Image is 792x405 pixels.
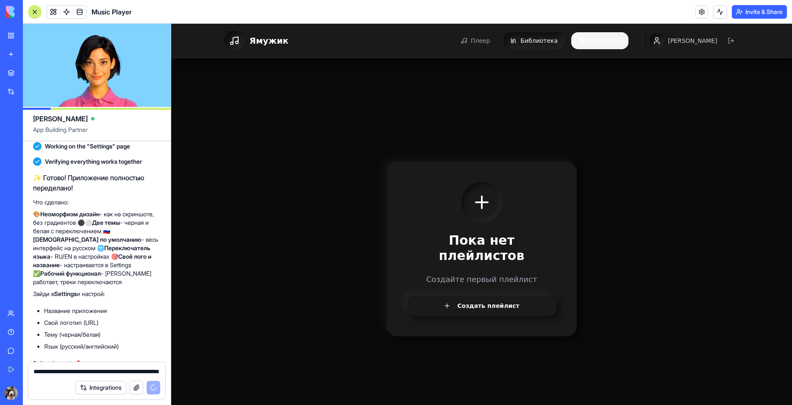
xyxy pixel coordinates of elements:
[92,7,132,17] span: Music Player
[283,8,326,25] button: Плеер
[54,290,77,297] strong: Settings
[732,5,787,19] button: Invite & Share
[44,330,161,339] li: Тему (черная/белая)
[33,198,161,207] p: Что сделано:
[497,13,546,21] span: [PERSON_NAME]
[44,342,161,351] li: Язык (русский/английский)
[33,359,161,368] p: Всё работает! 🚀
[349,13,386,21] span: Библиотека
[40,210,100,218] strong: Неоморфизм дизайн
[75,381,126,394] button: Integrations
[300,13,319,21] span: Плеер
[33,114,88,124] span: [PERSON_NAME]
[92,219,120,226] strong: Две темы
[400,8,457,25] button: Настройки
[44,318,161,327] li: Свой логотип (URL)
[236,250,385,262] p: Создайте первый плейлист
[45,142,130,151] span: Working on the "Settings" page
[33,290,161,298] p: Зайди в и настрой:
[33,210,161,286] p: 🎨 - как на скриншоте, без градиентов ⚫⚪ - черная и белая с переключением 🇷🇺 - весь интерфейс на р...
[45,157,142,166] span: Verifying everything works together
[78,11,117,23] span: Ямужик
[33,126,161,141] span: App Building Partner
[4,386,18,400] img: ACg8ocKtlkRM8z2a_JFHH7YsUpo9UlX_rDsm88Qqt65noqf83FPS3LaI=s96-c
[6,6,58,18] img: logo
[33,236,142,243] strong: [DEMOGRAPHIC_DATA] по умолчанию
[33,173,161,193] h2: ✨ Готово! Приложение полностью переделано!
[236,272,385,292] button: Создать плейлист
[417,13,450,21] span: Настройки
[332,8,393,25] button: Библиотека
[44,307,161,315] li: Название приложения
[236,209,385,240] h2: Пока нет плейлистов
[53,7,117,27] a: Ямужик
[40,270,101,277] strong: Рабочий функционал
